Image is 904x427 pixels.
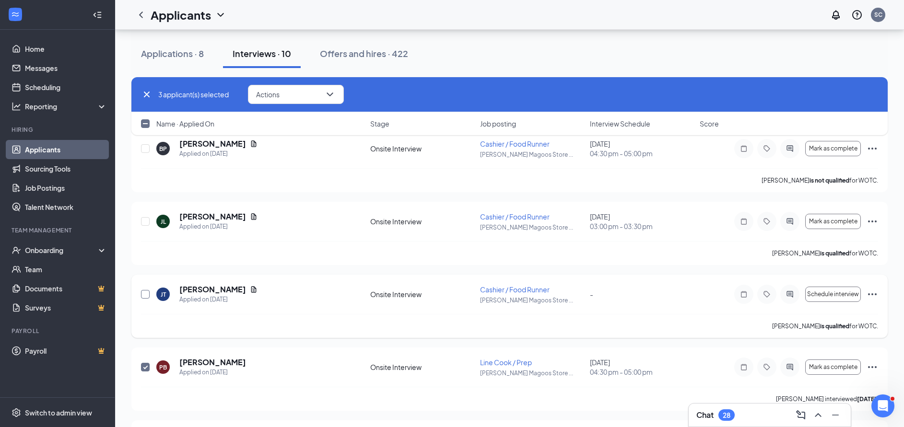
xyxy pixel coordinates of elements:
a: Scheduling [25,78,107,97]
div: Onsite Interview [370,217,474,226]
b: is not qualified [810,177,849,184]
svg: Minimize [830,409,841,421]
button: ChevronUp [810,407,826,423]
svg: Tag [761,363,773,371]
div: Applied on [DATE] [179,149,258,159]
svg: Note [738,290,750,298]
button: Mark as complete [805,214,861,229]
svg: ActiveChat [784,218,796,225]
a: Applicants [25,140,107,159]
div: Payroll [12,327,105,335]
span: Cashier / Food Runner [480,285,550,294]
svg: QuestionInfo [851,9,863,21]
svg: ChevronDown [324,89,336,100]
a: Messages [25,58,107,78]
button: Schedule interview [805,287,861,302]
div: Reporting [25,102,107,111]
span: Name · Applied On [156,119,214,128]
svg: ChevronDown [215,9,226,21]
h5: [PERSON_NAME] [179,211,246,222]
svg: Tag [761,145,773,152]
span: Mark as complete [809,364,857,370]
p: [PERSON_NAME] Magoos Store ... [480,150,584,159]
div: Onsite Interview [370,289,474,299]
svg: Ellipses [867,289,878,300]
div: Onsite Interview [370,362,474,372]
a: PayrollCrown [25,341,107,360]
p: [PERSON_NAME] Magoos Store ... [480,369,584,377]
div: Onboarding [25,245,99,255]
svg: WorkstreamLogo [11,10,20,19]
svg: Collapse [93,10,102,20]
span: Cashier / Food Runner [480,212,550,221]
button: Mark as complete [805,141,861,156]
h5: [PERSON_NAME] [179,284,246,295]
span: Line Cook / Prep [480,358,532,367]
b: is qualified [820,250,849,257]
div: Onsite Interview [370,144,474,153]
svg: Note [738,363,750,371]
span: Stage [370,119,389,128]
span: Actions [256,91,280,98]
div: PB [159,363,167,371]
b: is qualified [820,323,849,330]
button: Minimize [828,407,843,423]
a: Job Postings [25,178,107,197]
svg: UserCheck [12,245,21,255]
span: Job posting [480,119,516,128]
svg: Ellipses [867,216,878,227]
p: [PERSON_NAME] for WOTC. [772,322,878,330]
span: Mark as complete [809,145,857,152]
div: Applied on [DATE] [179,295,258,304]
span: Score [700,119,719,128]
div: JT [161,290,166,299]
a: DocumentsCrown [25,279,107,298]
span: 04:30 pm - 05:00 pm [590,149,694,158]
svg: Note [738,218,750,225]
div: Offers and hires · 422 [320,47,408,59]
div: JL [161,218,166,226]
span: Cashier / Food Runner [480,139,550,148]
span: - [590,290,593,299]
span: 3 applicant(s) selected [158,89,229,100]
svg: Tag [761,290,773,298]
svg: Analysis [12,102,21,111]
svg: Notifications [830,9,842,21]
button: ComposeMessage [793,407,809,423]
b: [DATE] [857,395,877,403]
h1: Applicants [151,7,211,23]
h3: Chat [696,410,714,420]
svg: ChevronUp [812,409,824,421]
div: Applied on [DATE] [179,222,258,231]
span: 03:00 pm - 03:30 pm [590,221,694,231]
div: Applied on [DATE] [179,368,246,377]
iframe: Intercom live chat [871,394,894,417]
svg: ChevronLeft [135,9,147,21]
p: [PERSON_NAME] Magoos Store ... [480,296,584,304]
a: SurveysCrown [25,298,107,317]
svg: Note [738,145,750,152]
svg: ComposeMessage [795,409,807,421]
svg: Cross [141,89,153,100]
svg: Ellipses [867,361,878,373]
p: [PERSON_NAME] for WOTC. [772,249,878,257]
div: Applications · 8 [141,47,204,59]
svg: Tag [761,218,773,225]
div: [DATE] [590,139,694,158]
span: Schedule interview [807,291,859,298]
svg: Document [250,213,258,220]
a: Talent Network [25,197,107,217]
svg: Document [250,286,258,293]
svg: Settings [12,408,21,417]
h5: [PERSON_NAME] [179,357,246,368]
div: BP [159,145,167,153]
span: 04:30 pm - 05:00 pm [590,367,694,377]
button: Mark as complete [805,359,861,375]
p: [PERSON_NAME] Magoos Store ... [480,223,584,231]
div: 28 [723,411,730,419]
a: Sourcing Tools [25,159,107,178]
a: Home [25,39,107,58]
a: Team [25,260,107,279]
span: Mark as complete [809,218,857,225]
